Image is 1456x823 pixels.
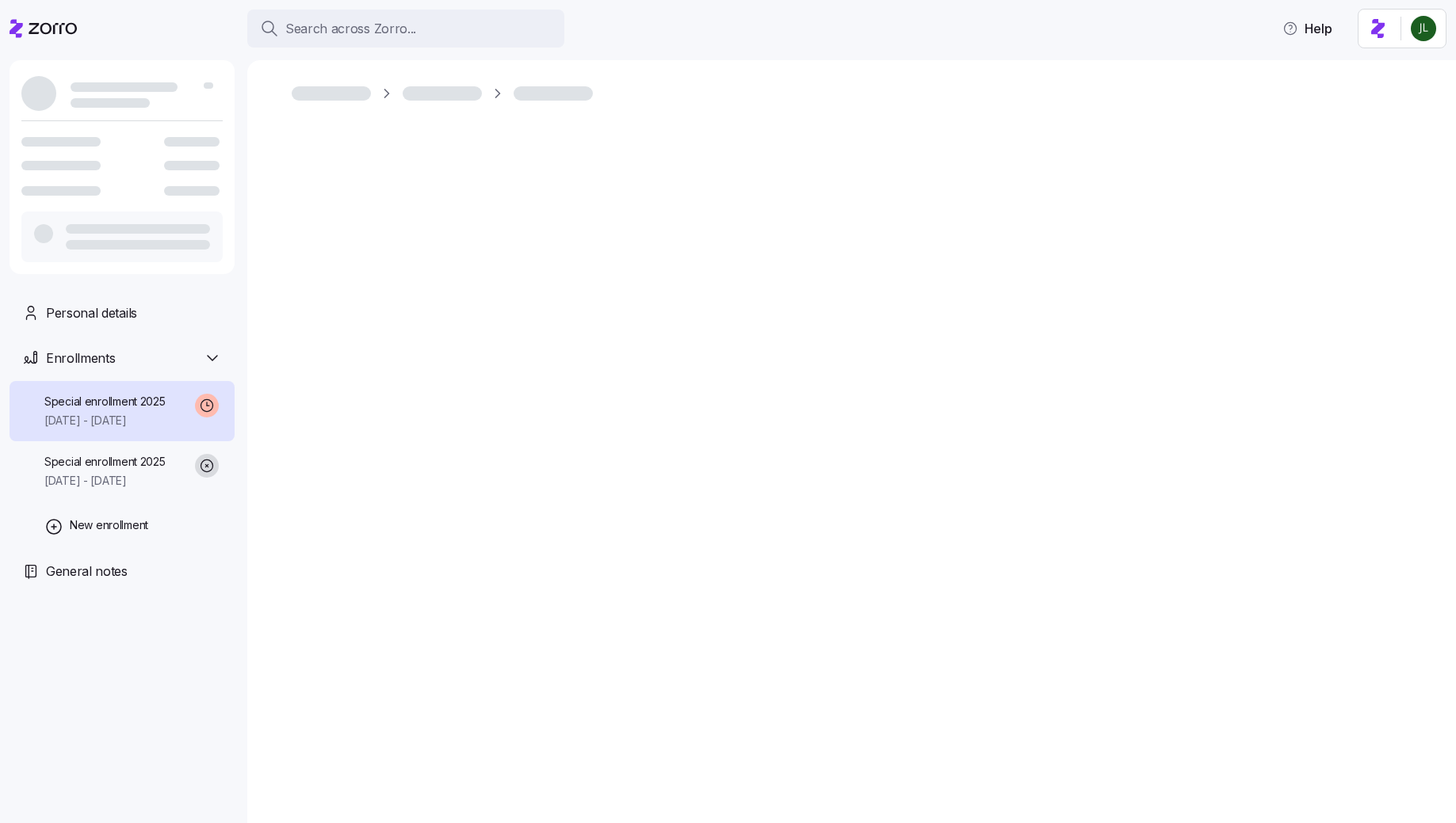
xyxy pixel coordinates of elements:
[247,10,564,48] button: Search across Zorro...
[46,303,137,323] span: Personal details
[44,473,166,489] span: [DATE] - [DATE]
[46,562,128,581] span: General notes
[1411,16,1436,41] img: d9b9d5af0451fe2f8c405234d2cf2198
[46,349,115,368] span: Enrollments
[1270,13,1345,44] button: Help
[70,517,148,533] span: New enrollment
[285,19,416,39] span: Search across Zorro...
[1282,19,1332,38] span: Help
[44,413,166,429] span: [DATE] - [DATE]
[44,394,166,410] span: Special enrollment 2025
[44,454,166,470] span: Special enrollment 2025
